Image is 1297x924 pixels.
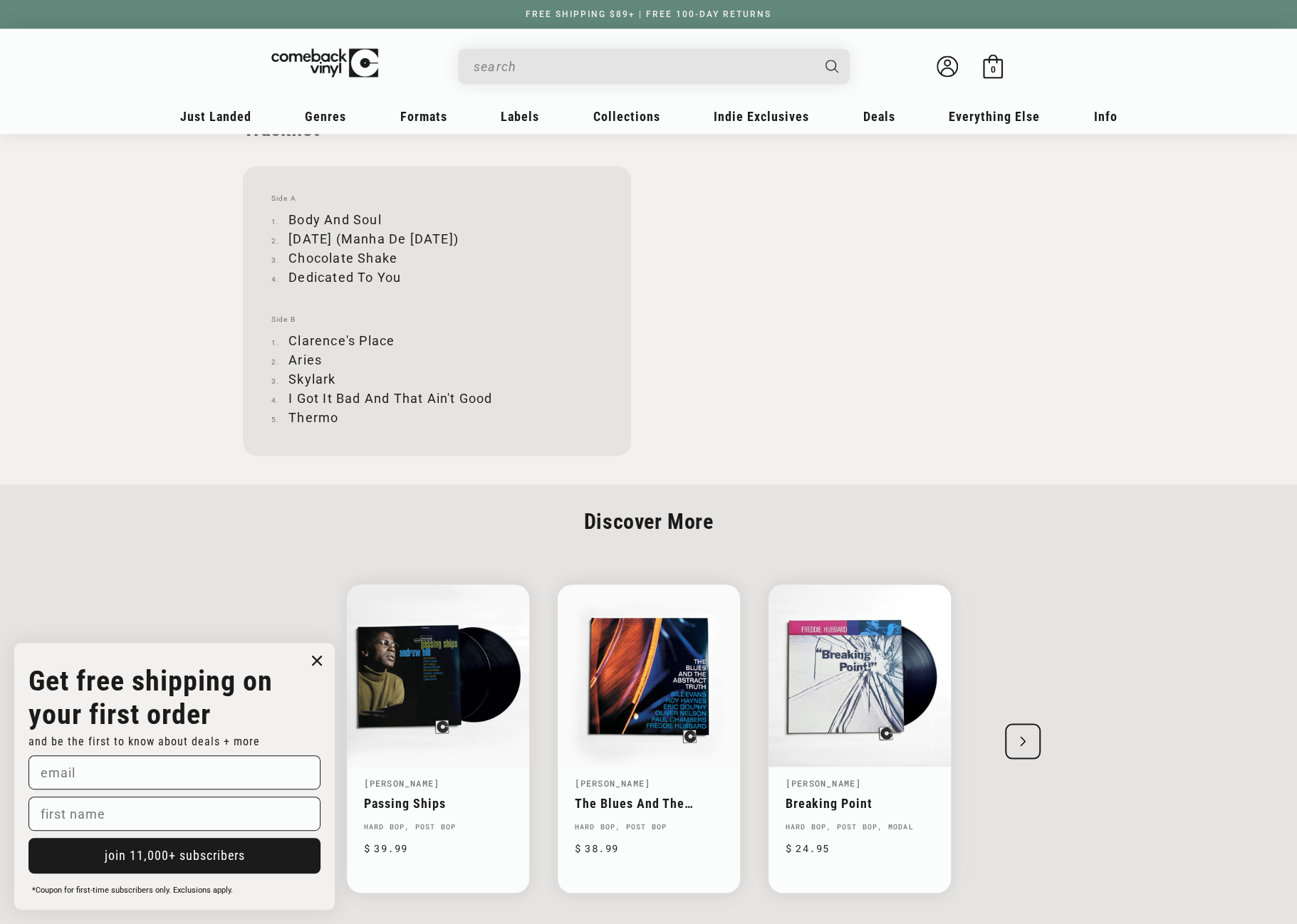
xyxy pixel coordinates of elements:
[558,584,740,893] li: 2 / 6
[271,248,603,268] li: Chocolate Shake
[271,369,603,389] li: Skylark
[511,9,786,19] a: FREE SHIPPING $89+ | FREE 100-DAY RETURNS
[1094,109,1118,124] span: Info
[271,194,603,203] span: Side A
[575,795,723,810] a: The Blues And The Abstract Truth
[28,664,273,731] strong: Get free shipping on your first order
[28,797,321,831] input: first name
[271,408,603,427] li: Thermo
[32,886,233,895] span: *Coupon for first-time subscribers only. Exclusions apply.
[458,48,850,84] div: Search
[364,795,512,810] a: Passing Ships
[347,584,529,893] li: 1 / 6
[813,48,851,84] button: Search
[400,109,447,124] span: Formats
[769,584,951,893] li: 3 / 6
[28,735,260,748] span: and be the first to know about deals + more
[786,777,862,788] a: [PERSON_NAME]
[786,795,934,810] a: Breaking Point
[306,650,328,671] button: Close dialog
[501,109,539,124] span: Labels
[271,268,603,287] li: Dedicated To You
[28,838,321,873] button: join 11,000+ subscribers
[271,210,603,229] li: Body And Soul
[271,389,603,408] li: I Got It Bad And That Ain't Good
[271,350,603,369] li: Aries
[28,755,321,789] input: email
[271,331,603,350] li: Clarence's Place
[714,109,809,124] span: Indie Exclusives
[271,229,603,248] li: [DATE] (Manha De [DATE])
[305,109,346,124] span: Genres
[364,777,440,788] a: [PERSON_NAME]
[1005,723,1041,759] div: Next slide
[180,109,251,124] span: Just Landed
[271,315,603,324] span: Side B
[949,109,1040,124] span: Everything Else
[474,52,811,81] input: When autocomplete results are available use up and down arrows to review and enter to select
[863,109,895,124] span: Deals
[593,109,660,124] span: Collections
[990,64,995,75] span: 0
[575,777,651,788] a: [PERSON_NAME]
